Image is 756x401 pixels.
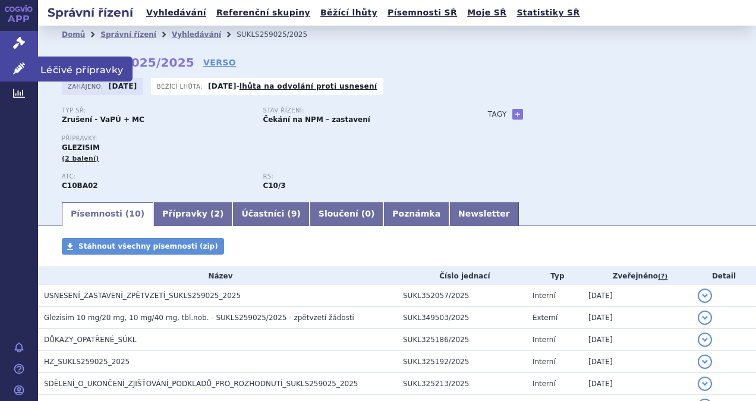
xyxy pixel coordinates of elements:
[62,155,99,162] span: (2 balení)
[527,267,582,285] th: Typ
[237,26,323,43] li: SUKLS259025/2025
[68,82,105,91] span: Zahájeno:
[62,238,224,255] a: Stáhnout všechny písemnosti (zip)
[692,267,756,285] th: Detail
[153,202,232,226] a: Přípravky (2)
[291,209,297,218] span: 9
[44,314,354,322] span: Glezisim 10 mg/20 mg, 10 mg/40 mg, tbl.nob. - SUKLS259025/2025 - zpětvzetí žádosti
[397,307,527,329] td: SUKL349503/2025
[384,5,461,21] a: Písemnosti SŘ
[62,202,153,226] a: Písemnosti (10)
[533,380,556,388] span: Interní
[44,358,130,366] span: HZ_SUKLS259025_2025
[698,289,712,303] button: detail
[78,242,218,250] span: Stáhnout všechny písemnosti (zip)
[698,377,712,391] button: detail
[44,336,136,344] span: DŮKAZY_OPATŘENÉ_SÚKL
[698,311,712,325] button: detail
[365,209,371,218] span: 0
[62,143,100,152] span: GLEZISIM
[208,82,377,91] p: -
[109,82,137,90] strong: [DATE]
[263,173,452,180] p: RS:
[157,82,205,91] span: Běžící lhůta:
[232,202,309,226] a: Účastníci (9)
[533,336,556,344] span: Interní
[62,173,251,180] p: ATC:
[263,181,285,190] strong: ezetimib a simvastatin
[62,107,251,114] p: Typ SŘ:
[203,57,236,68] a: VERSO
[698,333,712,347] button: detail
[263,115,370,124] strong: Čekání na NPM – zastavení
[100,30,156,39] a: Správní řízení
[397,285,527,307] td: SUKL352057/2025
[213,5,314,21] a: Referenční skupiny
[582,307,692,329] td: [DATE]
[533,314,557,322] span: Externí
[449,202,519,226] a: Newsletter
[397,351,527,373] td: SUKL325192/2025
[533,358,556,366] span: Interní
[62,181,98,190] strong: SIMVASTATIN A EZETIMIB
[317,5,381,21] a: Běžící lhůty
[513,5,583,21] a: Statistiky SŘ
[533,292,556,300] span: Interní
[383,202,449,226] a: Poznámka
[62,30,85,39] a: Domů
[397,329,527,351] td: SUKL325186/2025
[488,107,507,121] h3: Tagy
[214,209,220,218] span: 2
[310,202,383,226] a: Sloučení (0)
[38,4,143,21] h2: Správní řízení
[129,209,140,218] span: 10
[263,107,452,114] p: Stav řízení:
[658,272,667,281] abbr: (?)
[464,5,510,21] a: Moje SŘ
[397,373,527,395] td: SUKL325213/2025
[38,57,133,82] span: Léčivé přípravky
[143,5,210,21] a: Vyhledávání
[44,380,358,388] span: SDĚLENÍ_O_UKONČENÍ_ZJIŠŤOVÁNÍ_PODKLADŮ_PRO_ROZHODNUTÍ_SUKLS259025_2025
[582,329,692,351] td: [DATE]
[582,285,692,307] td: [DATE]
[698,355,712,369] button: detail
[582,267,692,285] th: Zveřejněno
[38,267,397,285] th: Název
[240,82,377,90] a: lhůta na odvolání proti usnesení
[397,267,527,285] th: Číslo jednací
[512,109,523,120] a: +
[62,135,464,142] p: Přípravky:
[62,55,194,70] strong: SUKLS259025/2025
[44,292,241,300] span: USNESENÍ_ZASTAVENÍ_ZPĚTVZETÍ_SUKLS259025_2025
[62,115,144,124] strong: Zrušení - VaPÚ + MC
[582,351,692,373] td: [DATE]
[208,82,237,90] strong: [DATE]
[582,373,692,395] td: [DATE]
[172,30,221,39] a: Vyhledávání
